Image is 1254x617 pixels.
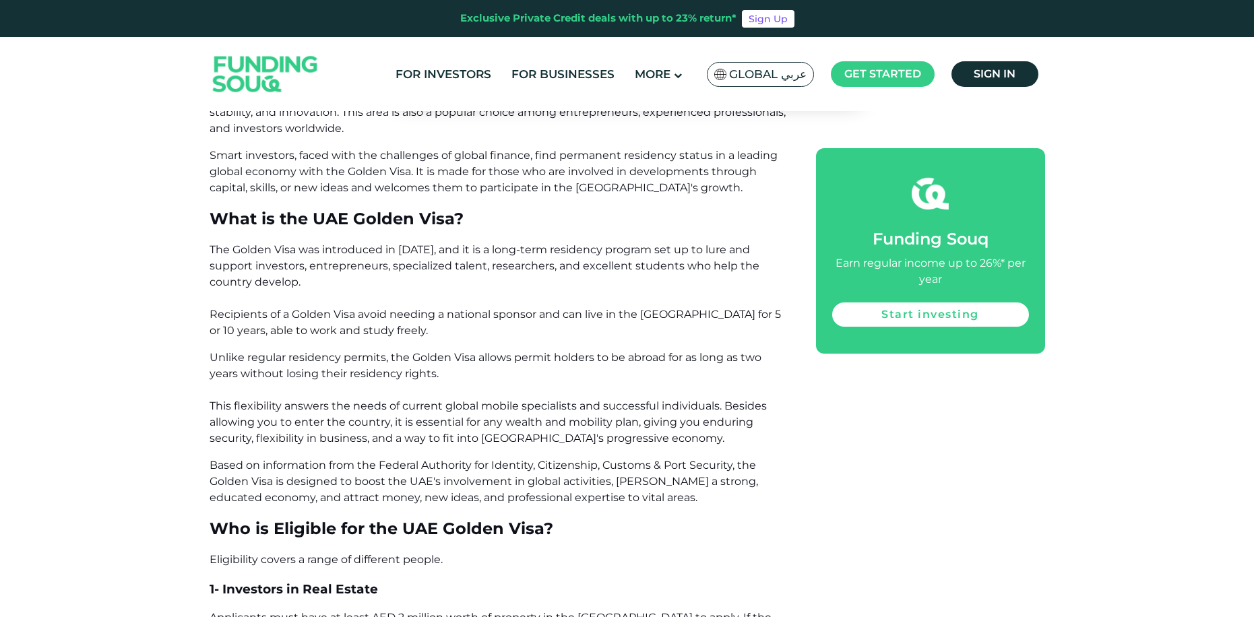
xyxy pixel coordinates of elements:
[832,302,1029,327] a: Start investing
[832,255,1029,288] div: Earn regular income up to 26%* per year
[210,519,553,538] span: Who is Eligible for the UAE Golden Visa?
[199,40,332,108] img: Logo
[210,149,778,194] span: Smart investors, faced with the challenges of global finance, find permanent residency status in ...
[635,67,670,81] span: More
[210,553,443,566] span: Eligibility covers a range of different people.
[460,11,736,26] div: Exclusive Private Credit deals with up to 23% return*
[210,90,786,135] span: The [GEOGRAPHIC_DATA] ([GEOGRAPHIC_DATA]) is establishing itself as a hub of opportunities, long-...
[392,63,495,86] a: For Investors
[951,61,1038,87] a: Sign in
[729,67,807,82] span: Global عربي
[210,459,758,504] span: Based on information from the Federal Authority for Identity, Citizenship, Customs & Port Securit...
[210,209,464,228] span: What is the UAE Golden Visa?
[210,243,781,337] span: The Golden Visa was introduced in [DATE], and it is a long-term residency program set up to lure ...
[974,67,1015,80] span: Sign in
[742,10,794,28] a: Sign Up
[210,581,378,597] span: 1- Investors in Real Estate
[210,351,767,445] span: Unlike regular residency permits, the Golden Visa allows permit holders to be abroad for as long ...
[508,63,618,86] a: For Businesses
[873,229,989,249] span: Funding Souq
[844,67,921,80] span: Get started
[912,175,949,212] img: fsicon
[714,69,726,80] img: SA Flag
